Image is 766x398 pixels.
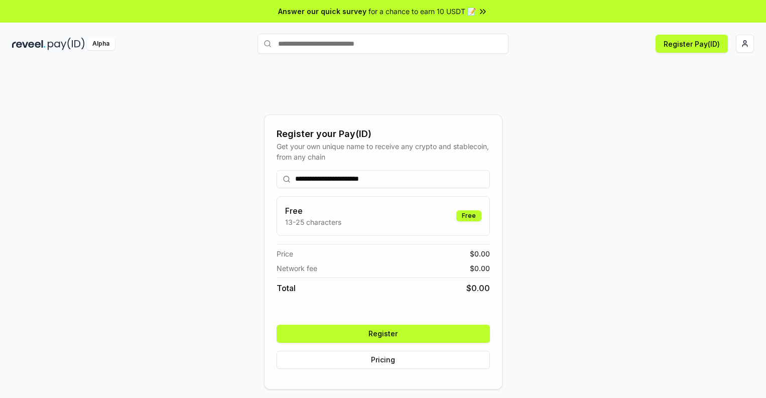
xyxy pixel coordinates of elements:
[277,325,490,343] button: Register
[656,35,728,53] button: Register Pay(ID)
[285,205,341,217] h3: Free
[48,38,85,50] img: pay_id
[466,282,490,294] span: $ 0.00
[470,263,490,274] span: $ 0.00
[12,38,46,50] img: reveel_dark
[456,210,481,221] div: Free
[87,38,115,50] div: Alpha
[470,248,490,259] span: $ 0.00
[278,6,366,17] span: Answer our quick survey
[285,217,341,227] p: 13-25 characters
[277,248,293,259] span: Price
[277,141,490,162] div: Get your own unique name to receive any crypto and stablecoin, from any chain
[277,263,317,274] span: Network fee
[277,351,490,369] button: Pricing
[277,127,490,141] div: Register your Pay(ID)
[368,6,476,17] span: for a chance to earn 10 USDT 📝
[277,282,296,294] span: Total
